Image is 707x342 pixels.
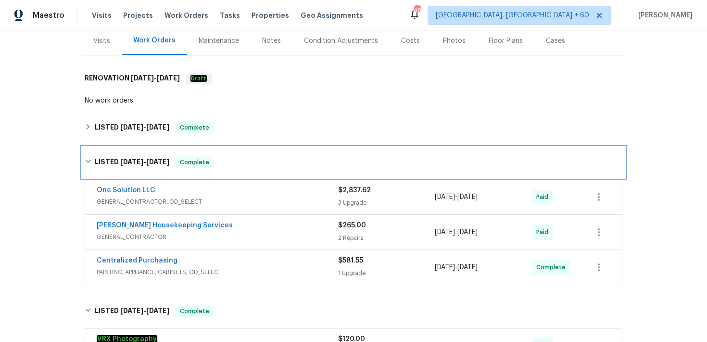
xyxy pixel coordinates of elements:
a: [PERSON_NAME] Housekeeping Services [97,222,233,229]
span: $2,837.62 [338,187,371,194]
div: Costs [401,36,420,46]
span: $265.00 [338,222,366,229]
span: [DATE] [146,307,169,314]
span: Paid [536,227,552,237]
span: [DATE] [457,229,478,236]
span: - [120,158,169,165]
a: Centralized Purchasing [97,257,177,264]
span: $581.55 [338,257,363,264]
span: [DATE] [457,194,478,200]
div: Visits [93,36,110,46]
div: 3 Upgrade [338,198,435,208]
span: - [120,307,169,314]
span: Complete [176,306,213,316]
span: - [120,124,169,131]
div: Condition Adjustments [304,36,378,46]
div: LISTED [DATE]-[DATE]Complete [82,147,625,178]
span: Maestro [33,11,64,20]
span: [DATE] [157,75,180,81]
span: [GEOGRAPHIC_DATA], [GEOGRAPHIC_DATA] + 60 [436,11,589,20]
div: Floor Plans [489,36,523,46]
div: 1 Upgrade [338,268,435,278]
span: - [435,263,478,272]
span: [DATE] [120,158,143,165]
span: - [435,192,478,202]
span: Complete [176,158,213,167]
span: - [435,227,478,237]
span: GENERAL_CONTRACTOR [97,232,338,242]
span: Work Orders [164,11,208,20]
div: LISTED [DATE]-[DATE]Complete [82,296,625,327]
h6: RENOVATION [85,73,180,84]
span: [DATE] [120,124,143,131]
span: [DATE] [146,158,169,165]
span: Paid [536,192,552,202]
div: Notes [262,36,281,46]
span: - [131,75,180,81]
div: Cases [546,36,565,46]
div: Maintenance [199,36,239,46]
div: Photos [443,36,466,46]
span: [DATE] [435,229,455,236]
span: [DATE] [435,194,455,200]
span: Properties [252,11,289,20]
a: One Solution LLC [97,187,155,194]
div: LISTED [DATE]-[DATE]Complete [82,116,625,139]
h6: LISTED [95,122,169,133]
h6: LISTED [95,305,169,317]
span: Complete [536,263,569,272]
div: 2 Repairs [338,233,435,243]
span: GENERAL_CONTRACTOR, OD_SELECT [97,197,338,207]
div: RENOVATION [DATE]-[DATE]Draft [82,63,625,94]
em: Draft [190,75,207,82]
div: 493 [414,6,420,15]
span: PAINTING, APPLIANCE, CABINETS, OD_SELECT [97,267,338,277]
h6: LISTED [95,157,169,168]
span: [DATE] [131,75,154,81]
span: Projects [123,11,153,20]
span: [DATE] [435,264,455,271]
span: [DATE] [120,307,143,314]
span: Geo Assignments [301,11,363,20]
span: Complete [176,123,213,132]
span: Visits [92,11,112,20]
span: Tasks [220,12,240,19]
span: [PERSON_NAME] [634,11,693,20]
div: No work orders. [85,96,622,105]
div: Work Orders [133,36,176,45]
span: [DATE] [146,124,169,131]
span: [DATE] [457,264,478,271]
